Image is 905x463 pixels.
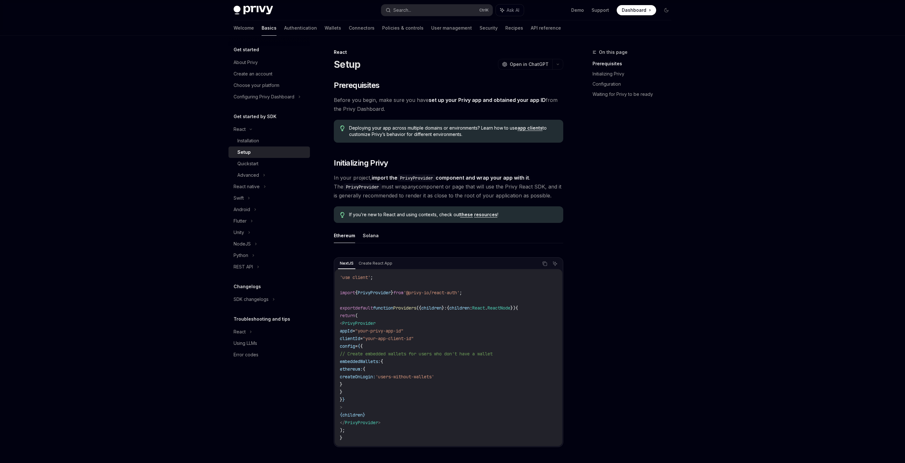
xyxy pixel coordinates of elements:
[370,274,373,280] span: ;
[284,20,317,36] a: Authentication
[460,212,473,217] a: these
[358,343,360,349] span: {
[237,148,251,156] div: Setup
[228,349,310,360] a: Error codes
[234,46,259,53] h5: Get started
[378,420,381,425] span: >
[234,328,246,336] div: React
[372,175,529,181] strong: import the component and wrap your app with it
[496,4,524,16] button: Ask AI
[449,305,470,311] span: children
[234,206,250,213] div: Android
[340,381,342,387] span: }
[488,305,510,311] span: ReactNode
[363,366,365,372] span: {
[234,296,269,303] div: SDK changelogs
[510,305,516,311] span: })
[234,194,244,202] div: Swift
[334,96,563,113] span: Before you begin, make sure you have from the Privy Dashboard.
[340,420,345,425] span: </
[349,20,375,36] a: Connectors
[334,59,360,70] h1: Setup
[393,305,416,311] span: Providers
[349,125,557,138] span: Deploying your app across multiple domains or environments? Learn how to use to customize Privy’s...
[470,305,472,311] span: :
[340,427,345,433] span: );
[442,305,444,311] span: }
[237,137,259,145] div: Installation
[363,228,379,243] button: Solana
[340,351,493,357] span: // Create embedded wallets for users who don't have a wallet
[340,290,355,296] span: import
[234,70,272,78] div: Create an account
[340,305,355,311] span: export
[571,7,584,13] a: Demo
[355,313,358,318] span: (
[593,89,677,99] a: Waiting for Privy to be ready
[325,20,341,36] a: Wallets
[234,93,294,101] div: Configuring Privy Dashboard
[234,252,248,259] div: Python
[343,183,382,190] code: PrivyProvider
[353,328,355,334] span: =
[507,7,519,13] span: Ask AI
[375,374,434,380] span: 'users-without-wallets'
[460,290,462,296] span: ;
[360,336,363,341] span: =
[228,80,310,91] a: Choose your platform
[234,113,277,120] h5: Get started by SDK
[237,171,259,179] div: Advanced
[355,328,403,334] span: "your-privy-app-id"
[340,313,355,318] span: return
[403,290,460,296] span: '@privy-io/react-auth'
[498,59,552,70] button: Open in ChatGPT
[551,260,559,268] button: Ask AI
[234,351,258,359] div: Error codes
[516,305,518,311] span: {
[593,59,677,69] a: Prerequisites
[234,339,257,347] div: Using LLMs
[593,79,677,89] a: Configuration
[234,315,290,323] h5: Troubleshooting and tips
[334,228,355,243] button: Ethereum
[340,412,342,418] span: {
[340,435,342,441] span: }
[479,8,489,13] span: Ctrl K
[340,389,342,395] span: }
[593,69,677,79] a: Initializing Privy
[340,320,342,326] span: <
[358,290,391,296] span: PrivyProvider
[349,211,557,218] span: If you’re new to React and using contexts, check out !
[342,320,375,326] span: PrivyProvider
[421,305,442,311] span: children
[363,412,365,418] span: }
[510,61,549,68] span: Open in ChatGPT
[397,175,436,182] code: PrivyProvider
[355,305,373,311] span: default
[234,6,273,15] img: dark logo
[340,328,353,334] span: appId
[592,7,609,13] a: Support
[340,125,345,131] svg: Tip
[661,5,671,15] button: Toggle dark mode
[355,290,358,296] span: {
[340,212,345,218] svg: Tip
[472,305,485,311] span: React
[340,404,342,410] span: >
[334,49,563,55] div: React
[340,366,363,372] span: ethereum:
[237,160,258,167] div: Quickstart
[234,283,261,290] h5: Changelogs
[393,6,411,14] div: Search...
[262,20,277,36] a: Basics
[228,338,310,349] a: Using LLMs
[340,336,360,341] span: clientId
[444,305,447,311] span: :
[381,359,383,364] span: {
[382,20,424,36] a: Policies & controls
[373,305,393,311] span: function
[234,183,260,190] div: React native
[541,260,549,268] button: Copy the contents from the code block
[381,4,493,16] button: Search...CtrlK
[391,290,393,296] span: }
